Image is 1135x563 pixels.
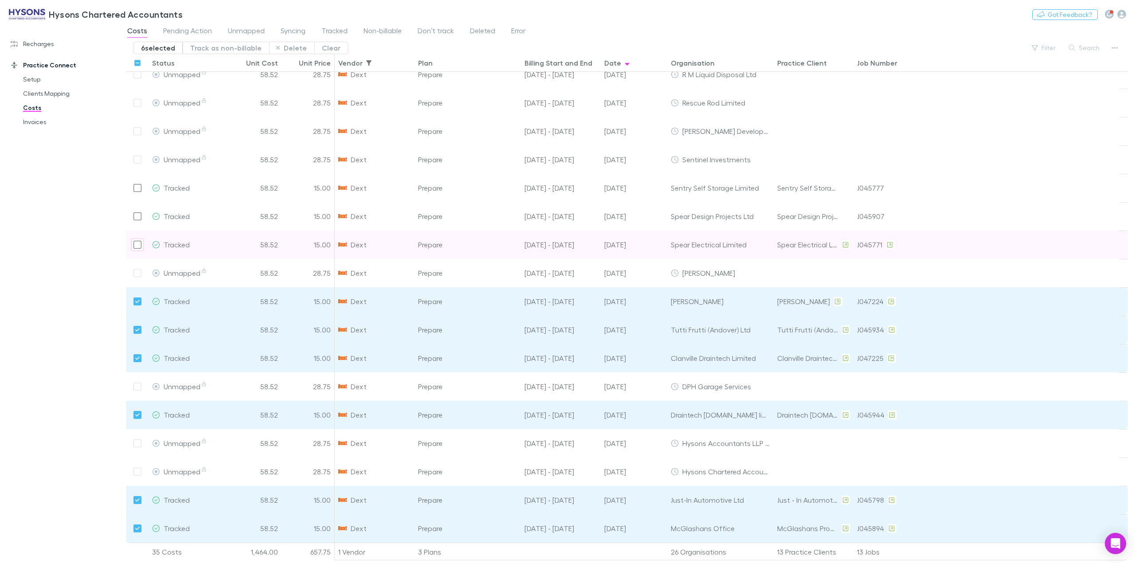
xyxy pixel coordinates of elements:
[601,231,667,259] div: 01 Aug 2025
[521,401,601,429] div: 01 Aug - 31 Aug 25
[164,269,207,277] span: Unmapped
[314,42,348,54] button: Clear
[671,486,770,514] div: Just-In Automotive Ltd
[163,26,212,38] span: Pending Action
[521,117,601,145] div: 01 Aug - 31 Aug 25
[857,344,884,372] div: J047225
[521,89,601,117] div: 01 Aug - 31 Aug 25
[777,401,838,429] div: Draintech [DOMAIN_NAME] Limited
[671,59,715,67] div: Organisation
[164,382,207,391] span: Unmapped
[682,269,735,277] span: [PERSON_NAME]
[415,457,521,486] div: Prepare
[601,429,667,457] div: 01 Aug 2025
[282,287,335,316] div: 15.00
[857,202,885,230] div: J045907
[521,344,601,372] div: 01 Aug - 31 Aug 25
[671,231,770,258] div: Spear Electrical Limited
[228,486,282,514] div: 58.52
[282,514,335,543] div: 15.00
[282,457,335,486] div: 28.75
[321,26,348,38] span: Tracked
[777,202,838,230] div: Spear Design Projects Ltd
[1105,533,1126,554] div: Open Intercom Messenger
[164,297,190,305] span: Tracked
[777,287,830,315] div: [PERSON_NAME]
[857,514,884,542] div: J045894
[415,231,521,259] div: Prepare
[338,411,347,419] img: Dext's Logo
[228,372,282,401] div: 58.52
[857,174,884,202] div: J045777
[777,174,838,202] div: Sentry Self Storage Limited
[364,58,374,68] button: Show filters
[415,89,521,117] div: Prepare
[351,372,367,400] span: Dext
[164,184,190,192] span: Tracked
[282,89,335,117] div: 28.75
[164,411,190,419] span: Tracked
[228,316,282,344] div: 58.52
[282,316,335,344] div: 15.00
[228,543,282,561] div: 1,464.00
[622,58,633,68] button: Sort
[228,231,282,259] div: 58.52
[521,231,601,259] div: 01 Aug - 31 Aug 25
[682,70,756,78] span: R M Liquid Disposal Ltd
[601,344,667,372] div: 01 Aug 2025
[228,60,282,89] div: 58.52
[521,174,601,202] div: 01 Aug - 31 Aug 25
[601,514,667,543] div: 01 Aug 2025
[418,26,454,38] span: Don’t track
[857,59,897,67] div: Job Number
[682,382,751,391] span: DPH Garage Services
[1032,9,1098,20] button: Got Feedback?
[604,59,621,67] div: Date
[1027,43,1061,53] button: Filter
[338,184,347,192] img: Dext's Logo
[338,382,347,391] img: Dext's Logo
[338,496,347,504] img: Dext's Logo
[601,316,667,344] div: 01 Aug 2025
[601,259,667,287] div: 01 Aug 2025
[338,524,347,533] img: Dext's Logo
[338,467,347,476] img: Dext's Logo
[415,543,521,561] div: 3 Plans
[228,344,282,372] div: 58.52
[415,287,521,316] div: Prepare
[2,58,126,72] a: Practice Connect
[338,269,347,278] img: Dext's Logo
[351,344,367,372] span: Dext
[14,115,126,129] a: Invoices
[351,145,367,173] span: Dext
[351,486,367,514] span: Dext
[351,60,367,88] span: Dext
[521,514,601,543] div: 01 Aug - 31 Aug 25
[415,316,521,344] div: Prepare
[282,145,335,174] div: 28.75
[524,59,592,67] div: Billing Start and End
[511,26,525,38] span: Error
[351,202,367,230] span: Dext
[601,401,667,429] div: 01 Aug 2025
[671,514,770,542] div: McGlashans Office
[777,316,838,344] div: Tutti Frutti (Andover) Ltd
[601,145,667,174] div: 01 Aug 2025
[149,543,228,561] div: 35 Costs
[601,117,667,145] div: 01 Aug 2025
[164,354,190,362] span: Tracked
[335,543,415,561] div: 1 Vendor
[338,59,363,67] div: Vendor
[49,9,183,20] h3: Hysons Chartered Accountants
[857,287,884,315] div: J047224
[282,174,335,202] div: 15.00
[164,467,207,476] span: Unmapped
[269,42,315,54] button: Delete
[857,486,884,514] div: J045798
[521,486,601,514] div: 01 Aug - 31 Aug 25
[671,316,770,344] div: Tutti Frutti (Andover) Ltd
[164,212,190,220] span: Tracked
[601,174,667,202] div: 01 Aug 2025
[9,9,45,20] img: Hysons Chartered Accountants's Logo
[14,101,126,115] a: Costs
